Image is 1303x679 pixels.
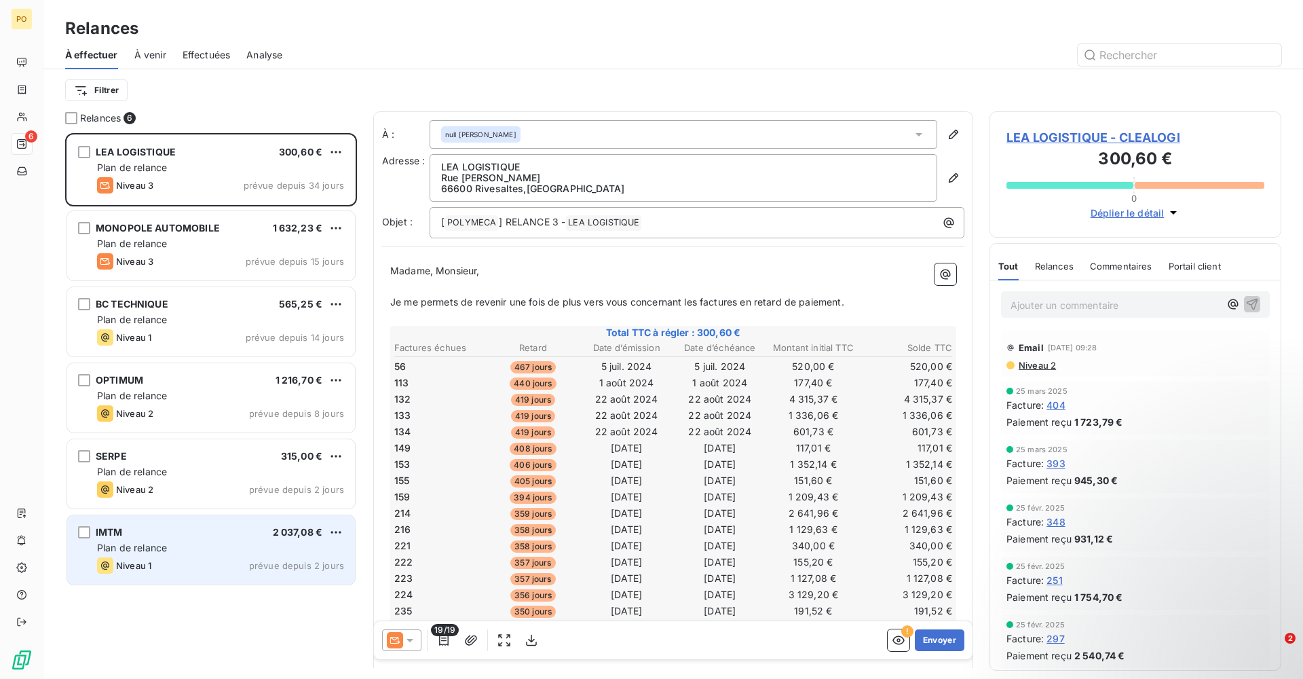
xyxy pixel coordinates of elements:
[116,180,153,191] span: Niveau 3
[11,649,33,671] img: Logo LeanPay
[445,130,516,139] span: null [PERSON_NAME]
[394,341,486,355] th: Factures échues
[510,606,556,618] span: 350 jours
[861,506,953,521] td: 2 641,96 €
[674,441,766,456] td: [DATE]
[441,172,926,183] p: Rue [PERSON_NAME]
[394,425,411,439] span: 134
[1048,344,1097,352] span: [DATE] 09:28
[441,216,445,227] span: [
[674,375,766,390] td: 1 août 2024
[768,408,860,423] td: 1 336,06 €
[1006,456,1044,471] span: Facture :
[580,538,673,553] td: [DATE]
[510,492,556,504] span: 394 jours
[580,424,673,439] td: 22 août 2024
[510,475,556,488] span: 405 jours
[580,408,673,423] td: 22 août 2024
[768,522,860,537] td: 1 129,63 €
[394,523,411,536] span: 216
[674,341,766,355] th: Date d’échéance
[246,48,282,62] span: Analyse
[1006,573,1044,587] span: Facture :
[1006,532,1072,546] span: Paiement reçu
[116,332,151,343] span: Niveau 1
[674,408,766,423] td: 22 août 2024
[382,216,413,227] span: Objet :
[674,424,766,439] td: 22 août 2024
[861,604,953,619] td: 191,52 €
[768,457,860,472] td: 1 352,14 €
[246,256,344,267] span: prévue depuis 15 jours
[1046,515,1065,529] span: 348
[510,573,555,585] span: 357 jours
[580,506,673,521] td: [DATE]
[1035,261,1074,272] span: Relances
[861,408,953,423] td: 1 336,06 €
[97,238,167,249] span: Plan de relance
[674,490,766,504] td: [DATE]
[768,587,860,602] td: 3 129,20 €
[97,466,167,477] span: Plan de relance
[768,473,860,488] td: 151,60 €
[1090,261,1152,272] span: Commentaires
[1169,261,1221,272] span: Portail client
[861,571,953,586] td: 1 127,08 €
[97,162,167,173] span: Plan de relance
[116,560,151,571] span: Niveau 1
[674,571,766,586] td: [DATE]
[510,443,556,455] span: 408 jours
[246,332,344,343] span: prévue depuis 14 jours
[65,133,357,679] div: grid
[487,341,580,355] th: Retard
[674,392,766,407] td: 22 août 2024
[244,180,344,191] span: prévue depuis 34 jours
[1016,387,1068,395] span: 25 mars 2025
[249,484,344,495] span: prévue depuis 2 jours
[510,459,556,471] span: 406 jours
[580,522,673,537] td: [DATE]
[510,508,556,520] span: 359 jours
[861,441,953,456] td: 117,01 €
[96,450,127,462] span: SERPE
[65,48,118,62] span: À effectuer
[249,408,344,419] span: prévue depuis 8 jours
[861,359,953,374] td: 520,00 €
[394,490,410,504] span: 159
[11,8,33,30] div: PO
[768,359,860,374] td: 520,00 €
[1078,44,1281,66] input: Rechercher
[674,538,766,553] td: [DATE]
[1016,621,1065,629] span: 25 févr. 2025
[510,524,556,536] span: 358 jours
[768,571,860,586] td: 1 127,08 €
[861,490,953,504] td: 1 209,43 €
[1257,633,1289,665] iframe: Intercom live chat
[394,539,411,553] span: 221
[431,624,459,636] span: 19/19
[116,408,153,419] span: Niveau 2
[65,16,138,41] h3: Relances
[116,484,153,495] span: Niveau 2
[580,571,673,586] td: [DATE]
[394,392,411,406] span: 132
[1006,415,1072,429] span: Paiement reçu
[390,296,844,308] span: Je me permets de revenir une fois de plus vers vous concernant les factures en retard de paiement.
[279,146,322,158] span: 300,60 €
[861,587,953,602] td: 3 129,20 €
[273,222,323,234] span: 1 632,23 €
[511,394,555,406] span: 419 jours
[97,390,167,401] span: Plan de relance
[566,215,641,231] span: LEA LOGISTIQUE
[97,542,167,553] span: Plan de relance
[861,538,953,553] td: 340,00 €
[768,490,860,504] td: 1 209,43 €
[382,128,430,141] label: À :
[96,526,123,538] span: IMTM
[861,392,953,407] td: 4 315,37 €
[580,490,673,504] td: [DATE]
[276,374,323,386] span: 1 216,70 €
[580,341,673,355] th: Date d’émission
[861,522,953,537] td: 1 129,63 €
[674,555,766,570] td: [DATE]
